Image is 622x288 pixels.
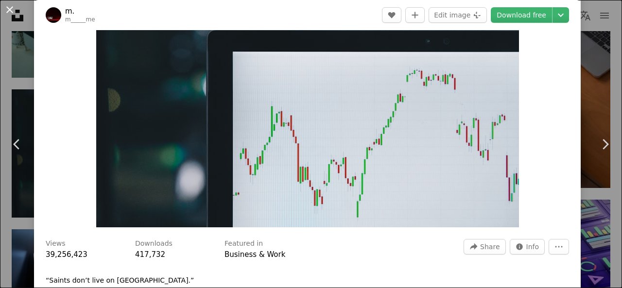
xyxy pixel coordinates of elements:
a: Business & Work [225,250,285,259]
a: m. [65,6,95,16]
button: Edit image [429,7,487,23]
span: Info [526,239,539,254]
span: 417,732 [135,250,165,259]
a: m_____me [65,16,95,23]
button: Add to Collection [405,7,425,23]
h3: Downloads [135,239,173,249]
h3: Views [46,239,66,249]
button: Stats about this image [510,239,545,254]
button: Share this image [464,239,505,254]
span: 39,256,423 [46,250,87,259]
a: Download free [491,7,552,23]
span: Share [480,239,500,254]
img: Go to m.'s profile [46,7,61,23]
a: Next [588,98,622,191]
button: Choose download size [553,7,569,23]
p: “Saints don’t live on [GEOGRAPHIC_DATA].” [46,276,194,286]
button: Like [382,7,401,23]
h3: Featured in [225,239,263,249]
button: More Actions [549,239,569,254]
